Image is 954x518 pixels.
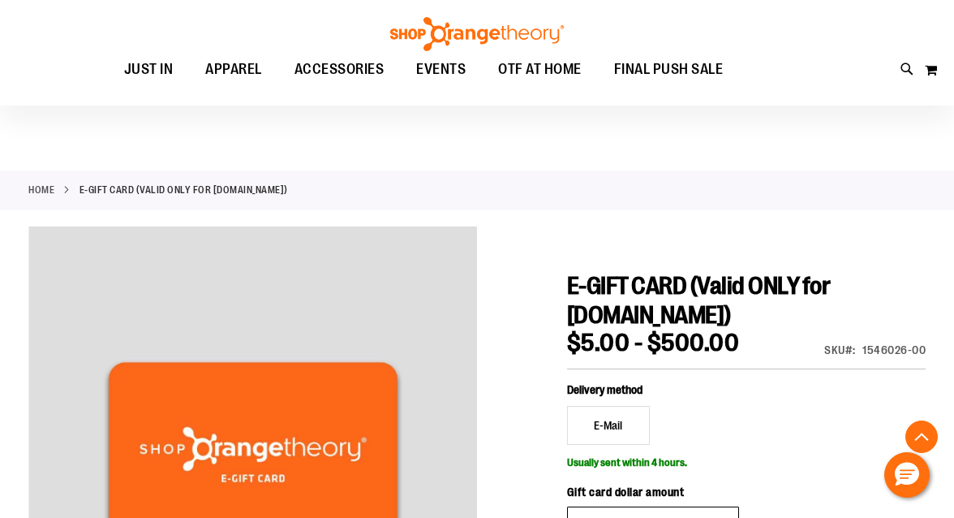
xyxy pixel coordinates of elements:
[498,51,582,88] span: OTF AT HOME
[598,51,740,88] a: FINAL PUSH SALE
[79,183,288,197] strong: E-GIFT CARD (Valid ONLY for [DOMAIN_NAME])
[824,343,856,356] strong: SKU
[567,486,685,499] span: Gift card dollar amount
[189,51,278,88] a: APPAREL
[416,51,466,88] span: EVENTS
[388,17,566,51] img: Shop Orangetheory
[28,183,54,197] a: Home
[614,51,724,88] span: FINAL PUSH SALE
[567,272,831,329] span: E-GIFT CARD (Valid ONLY for [DOMAIN_NAME])
[278,51,401,88] a: ACCESSORIES
[294,51,385,88] span: ACCESSORIES
[884,452,930,498] button: Hello, have a question? Let’s chat.
[567,329,740,356] span: $5.00 - $500.00
[124,51,174,88] span: JUST IN
[567,406,650,445] label: E-Mail
[108,51,190,88] a: JUST IN
[862,342,926,358] div: 1546026-00
[567,453,926,468] p: Usually sent within 4 hours.
[482,51,598,88] a: OTF AT HOME
[905,421,938,453] button: Back To Top
[567,382,739,398] p: Delivery method
[205,51,262,88] span: APPAREL
[400,51,482,88] a: EVENTS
